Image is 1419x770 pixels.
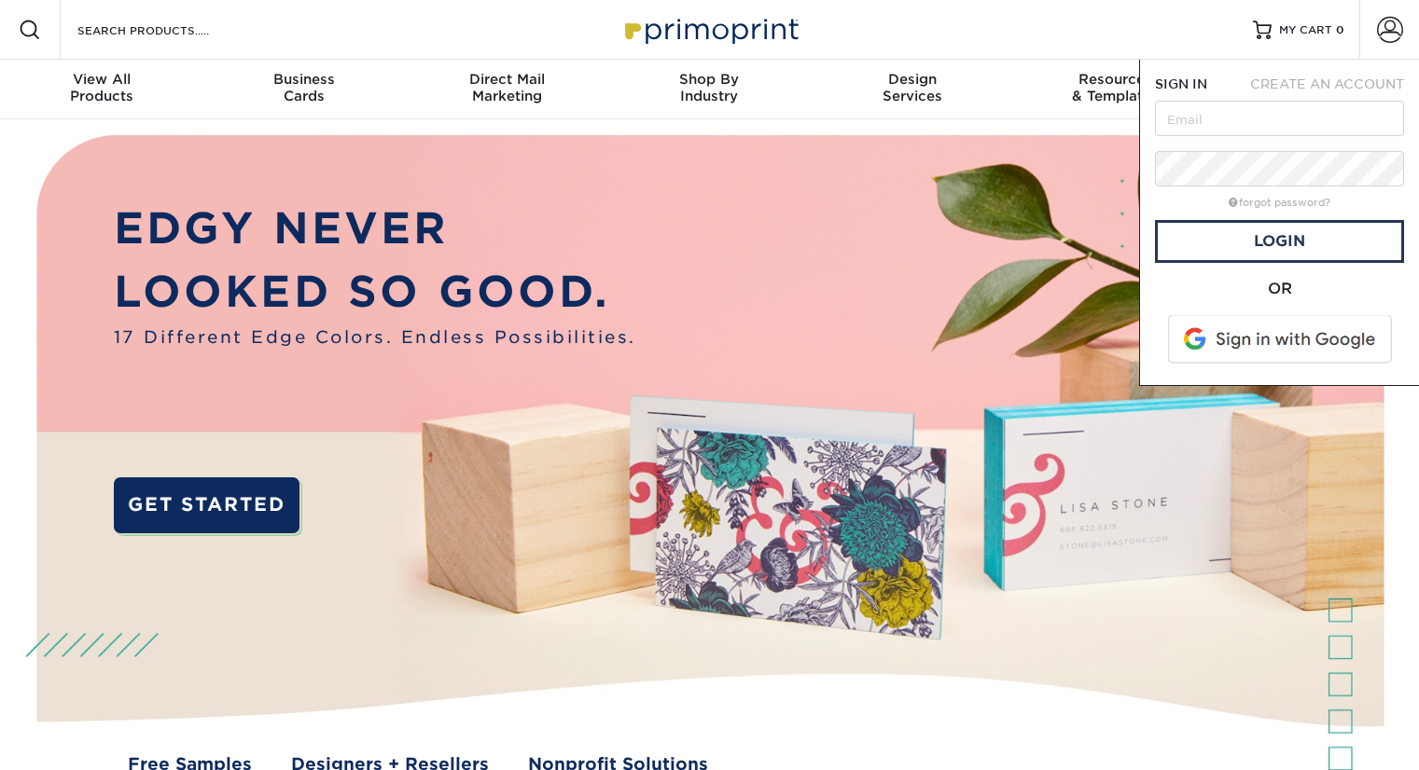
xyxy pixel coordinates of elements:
a: Login [1155,220,1404,263]
span: Resources [1013,71,1216,88]
span: Shop By [608,71,811,88]
div: & Templates [1013,71,1216,104]
div: Marketing [406,71,608,104]
span: MY CART [1279,22,1332,38]
span: Design [811,71,1013,88]
div: Services [811,71,1013,104]
span: 0 [1336,23,1344,36]
span: CREATE AN ACCOUNT [1250,76,1404,91]
a: Shop ByIndustry [608,60,811,119]
img: Primoprint [617,9,803,49]
a: Direct MailMarketing [406,60,608,119]
a: DesignServices [811,60,1013,119]
a: BusinessCards [202,60,405,119]
a: GET STARTED [114,477,299,533]
div: OR [1155,278,1404,300]
span: Direct Mail [406,71,608,88]
a: Resources& Templates [1013,60,1216,119]
a: forgot password? [1229,197,1330,209]
input: Email [1155,101,1404,136]
span: SIGN IN [1155,76,1207,91]
span: Business [202,71,405,88]
div: Industry [608,71,811,104]
p: LOOKED SO GOOD. [114,260,636,323]
p: EDGY NEVER [114,197,636,260]
input: SEARCH PRODUCTS..... [76,19,257,41]
div: Cards [202,71,405,104]
span: 17 Different Edge Colors. Endless Possibilities. [114,324,636,350]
